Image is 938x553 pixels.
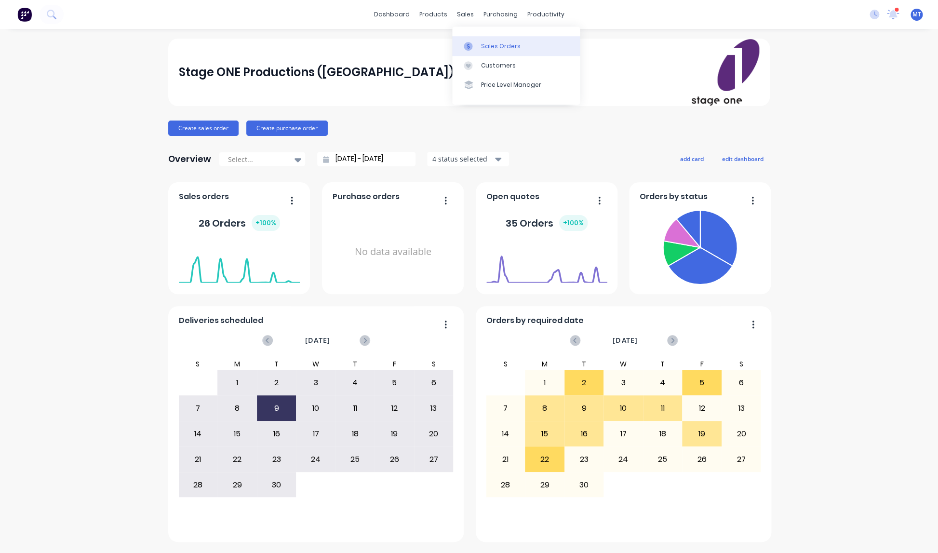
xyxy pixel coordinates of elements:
div: 15 [218,422,256,446]
div: T [257,358,296,370]
div: 28 [179,473,217,497]
span: [DATE] [613,335,638,346]
div: Stage ONE Productions ([GEOGRAPHIC_DATA]) Pty Ltd [179,63,496,82]
div: 27 [722,447,761,472]
div: S [178,358,218,370]
button: 4 status selected [427,152,509,166]
div: 26 Orders [199,215,280,231]
div: 22 [218,447,256,472]
div: 3 [604,371,643,395]
img: Factory [17,7,32,22]
div: W [603,358,643,370]
a: Sales Orders [452,37,580,56]
div: + 100 % [252,215,280,231]
div: T [643,358,683,370]
div: 9 [565,396,603,420]
div: W [296,358,335,370]
div: + 100 % [559,215,588,231]
div: 14 [179,422,217,446]
div: 8 [525,396,564,420]
div: 26 [375,447,414,472]
div: 17 [604,422,643,446]
div: 29 [525,473,564,497]
span: [DATE] [305,335,330,346]
div: S [486,358,525,370]
div: 25 [643,447,682,472]
div: 14 [486,422,525,446]
div: T [335,358,375,370]
div: 29 [218,473,256,497]
div: products [415,7,452,22]
div: 4 status selected [432,154,493,164]
div: 9 [257,396,296,420]
div: 30 [257,473,296,497]
span: MT [912,10,921,19]
div: 1 [218,371,256,395]
div: 4 [643,371,682,395]
span: Open quotes [486,191,539,202]
div: 35 Orders [506,215,588,231]
div: 17 [296,422,335,446]
div: F [682,358,722,370]
a: Customers [452,56,580,75]
div: Sales Orders [481,42,521,51]
div: 18 [336,422,375,446]
div: 7 [179,396,217,420]
div: 13 [722,396,761,420]
div: T [564,358,604,370]
div: 30 [565,473,603,497]
div: 21 [179,447,217,472]
div: 11 [643,396,682,420]
a: dashboard [369,7,415,22]
div: Price Level Manager [481,81,541,90]
div: S [722,358,761,370]
div: 28 [486,473,525,497]
div: 2 [257,371,296,395]
span: Purchase orders [333,191,400,202]
div: 6 [415,371,453,395]
div: 6 [722,371,761,395]
div: 18 [643,422,682,446]
span: Orders by status [640,191,708,202]
div: 21 [486,447,525,472]
div: productivity [523,7,569,22]
div: 8 [218,396,256,420]
div: 11 [336,396,375,420]
div: S [414,358,454,370]
button: Create purchase order [246,121,328,136]
div: 2 [565,371,603,395]
div: 22 [525,447,564,472]
div: 26 [683,447,721,472]
div: 23 [257,447,296,472]
div: 16 [565,422,603,446]
div: purchasing [479,7,523,22]
button: add card [674,152,710,165]
div: 24 [604,447,643,472]
a: Price Level Manager [452,75,580,94]
div: 3 [296,371,335,395]
div: 19 [375,422,414,446]
div: 5 [683,371,721,395]
div: 16 [257,422,296,446]
button: edit dashboard [716,152,770,165]
div: 12 [375,396,414,420]
div: 7 [486,396,525,420]
div: Customers [481,61,516,70]
div: 27 [415,447,453,472]
div: 19 [683,422,721,446]
div: 10 [604,396,643,420]
div: 1 [525,371,564,395]
div: Overview [168,149,211,169]
div: 23 [565,447,603,472]
div: 5 [375,371,414,395]
img: Stage ONE Productions (VIC) Pty Ltd [692,39,759,106]
span: Sales orders [179,191,229,202]
div: 12 [683,396,721,420]
div: 20 [415,422,453,446]
div: M [217,358,257,370]
span: Orders by required date [486,315,584,326]
button: Create sales order [168,121,239,136]
div: 20 [722,422,761,446]
div: 24 [296,447,335,472]
div: No data available [333,206,454,297]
